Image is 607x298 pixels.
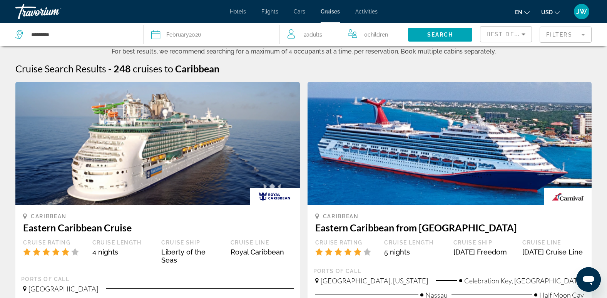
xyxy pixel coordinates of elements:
div: Cruise Length [92,239,154,246]
div: [DATE] Cruise Line [522,248,584,256]
div: Cruise Line [231,239,292,246]
span: Caribbean [323,213,359,219]
span: Celebration Key, [GEOGRAPHIC_DATA] [464,276,584,285]
div: Cruise Rating [23,239,85,246]
button: Search [408,28,472,42]
button: February2026 [151,23,271,46]
span: JW [576,8,587,15]
img: carnival.gif [544,188,592,205]
button: Travelers: 2 adults, 0 children [280,23,408,46]
div: 5 nights [384,248,446,256]
span: en [515,9,522,15]
div: [DATE] Freedom [453,248,515,256]
div: Cruise Length [384,239,446,246]
a: Hotels [230,8,246,15]
span: Caribbean [31,213,67,219]
div: Cruise Ship [453,239,515,246]
h3: Eastern Caribbean from [GEOGRAPHIC_DATA] [315,222,584,233]
span: Best Deals [487,31,527,37]
span: Adults [306,32,322,38]
button: User Menu [572,3,592,20]
span: 2 [304,29,322,40]
span: - [108,63,112,74]
span: Children [368,32,388,38]
div: 2026 [166,29,201,40]
a: Travorium [15,2,92,22]
iframe: Button to launch messaging window [576,267,601,292]
div: Cruise Rating [315,239,377,246]
a: Cruises [321,8,340,15]
span: February [166,32,189,38]
span: USD [541,9,553,15]
div: Ports of call [313,268,586,275]
button: Change language [515,7,530,18]
span: 248 [114,63,131,74]
a: Cars [294,8,305,15]
img: 1716545262.png [308,82,592,205]
div: Ports of call [21,276,294,283]
div: 4 nights [92,248,154,256]
span: [GEOGRAPHIC_DATA], [US_STATE] [321,276,428,285]
div: Liberty of the Seas [161,248,223,264]
button: Filter [540,26,592,43]
h3: Eastern Caribbean Cruise [23,222,292,233]
img: 1595239940.png [15,82,300,205]
span: 0 [364,29,388,40]
div: Cruise Ship [161,239,223,246]
span: cruises to [133,63,173,74]
div: Cruise Line [522,239,584,246]
h1: Cruise Search Results [15,63,106,74]
a: Activities [355,8,378,15]
span: [GEOGRAPHIC_DATA] [28,285,98,293]
button: Change currency [541,7,560,18]
div: Royal Caribbean [231,248,292,256]
mat-select: Sort by [487,30,525,39]
span: Search [427,32,453,38]
span: Caribbean [175,63,219,74]
img: rci_new_resized.gif [250,188,300,205]
a: Flights [261,8,278,15]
